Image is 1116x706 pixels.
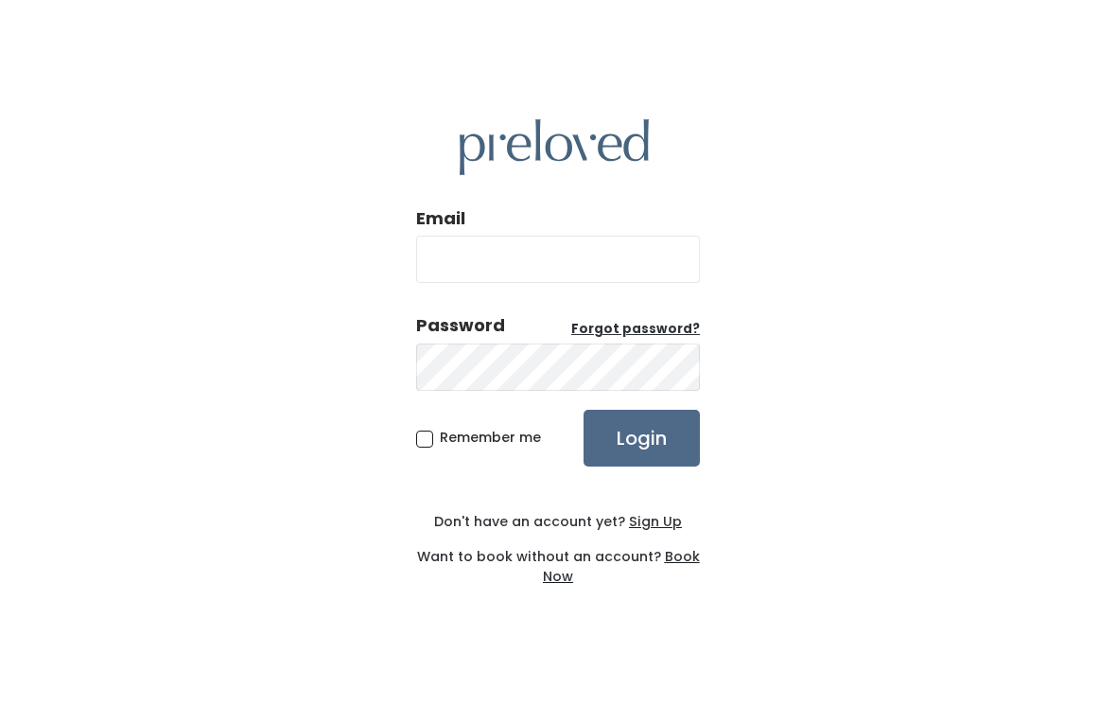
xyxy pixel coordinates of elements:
u: Forgot password? [571,320,700,338]
label: Email [416,206,465,231]
a: Book Now [543,547,700,586]
a: Forgot password? [571,320,700,339]
img: preloved logo [460,119,649,175]
span: Remember me [440,428,541,447]
div: Want to book without an account? [416,532,700,587]
div: Password [416,313,505,338]
input: Login [584,410,700,467]
a: Sign Up [625,512,682,531]
u: Sign Up [629,512,682,531]
div: Don't have an account yet? [416,512,700,532]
